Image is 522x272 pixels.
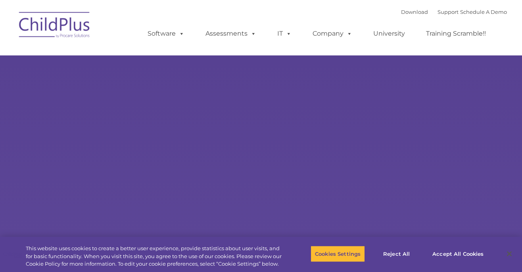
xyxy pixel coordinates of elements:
button: Cookies Settings [311,245,365,262]
a: Download [401,9,428,15]
a: Schedule A Demo [460,9,507,15]
a: IT [269,26,299,42]
font: | [401,9,507,15]
img: ChildPlus by Procare Solutions [15,6,94,46]
a: Company [305,26,360,42]
a: Support [438,9,459,15]
button: Reject All [372,245,421,262]
a: University [365,26,413,42]
button: Accept All Cookies [428,245,488,262]
a: Assessments [198,26,264,42]
a: Software [140,26,192,42]
a: Training Scramble!! [418,26,494,42]
div: This website uses cookies to create a better user experience, provide statistics about user visit... [26,245,287,268]
button: Close [501,245,518,262]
